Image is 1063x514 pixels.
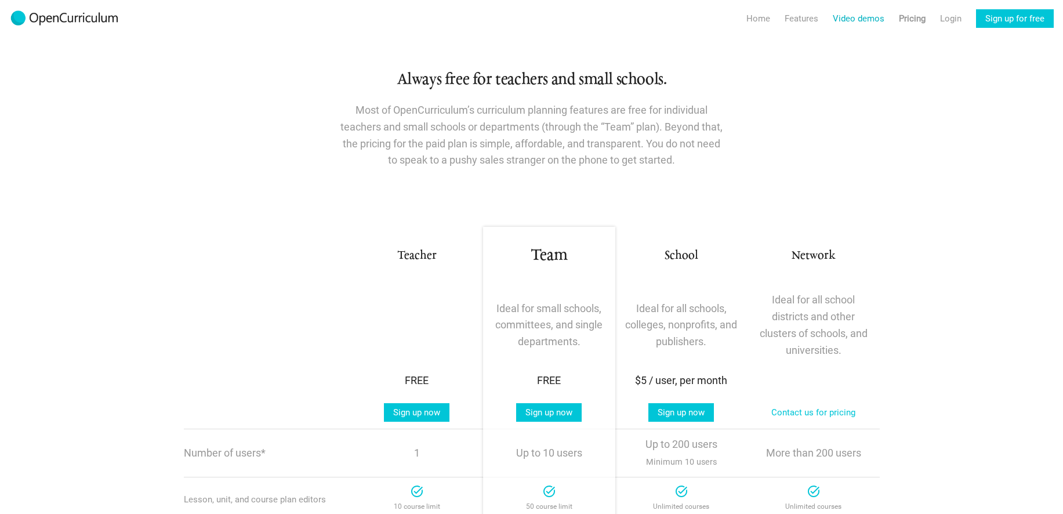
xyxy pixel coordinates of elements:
p: Ideal for all schools, colleges, nonprofits, and publishers. [622,301,741,350]
p: Ideal for small schools, committees, and single departments. [490,301,608,350]
a: Sign up for free [976,9,1054,28]
h3: Network [754,248,873,265]
h3: School [622,248,741,265]
p: Ideal for all school districts and other clusters of schools, and universities. [754,292,873,359]
p: Number of users* [184,448,351,458]
span: Minimum 10 users [646,454,717,470]
h3: Teacher [358,248,476,265]
p: More than 200 users [754,445,873,462]
a: Home [746,9,770,28]
h1: Always free for teachers and small schools. [184,70,880,91]
a: Video demos [833,9,884,28]
a: Sign up now [384,403,449,422]
div: $5 / user, per month [622,372,741,389]
h1: Team [490,245,608,266]
div: FREE [358,372,476,389]
a: Login [940,9,962,28]
img: 2017-logo-m.png [9,9,119,28]
p: Up to 10 users [490,445,608,462]
p: Most of OpenCurriculum’s curriculum planning features are free for individual teachers and small ... [340,102,723,169]
a: Contact us for pricing [762,403,865,422]
p: 1 [358,445,476,462]
a: Sign up now [516,403,582,422]
a: Sign up now [648,403,714,422]
a: Features [785,9,818,28]
p: Up to 200 users [622,436,741,470]
div: FREE [490,372,608,389]
a: Pricing [899,9,926,28]
div: Lesson, unit, and course plan editors [184,494,351,505]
